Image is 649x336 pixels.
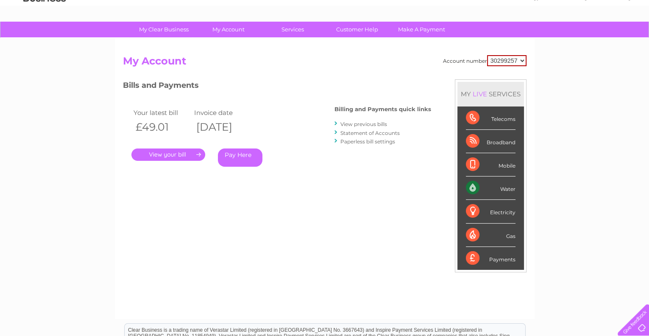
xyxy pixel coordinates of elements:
th: £49.01 [131,118,192,136]
a: Contact [593,36,613,42]
a: Customer Help [322,22,392,37]
div: Telecoms [466,106,515,130]
h4: Billing and Payments quick links [334,106,431,112]
a: Blog [575,36,588,42]
a: My Account [193,22,263,37]
a: Make A Payment [387,22,457,37]
div: Electricity [466,200,515,223]
div: LIVE [471,90,489,98]
a: Water [500,36,516,42]
th: [DATE] [192,118,253,136]
a: Statement of Accounts [340,130,400,136]
a: 0333 014 3131 [489,4,548,15]
a: Energy [521,36,540,42]
a: Log out [621,36,641,42]
h2: My Account [123,55,526,71]
div: Water [466,176,515,200]
div: Broadband [466,130,515,153]
a: Paperless bill settings [340,138,395,145]
td: Your latest bill [131,107,192,118]
a: My Clear Business [129,22,199,37]
a: . [131,148,205,161]
div: Account number [443,55,526,66]
a: Telecoms [545,36,570,42]
div: Mobile [466,153,515,176]
div: Clear Business is a trading name of Verastar Limited (registered in [GEOGRAPHIC_DATA] No. 3667643... [125,5,525,41]
a: View previous bills [340,121,387,127]
div: Gas [466,224,515,247]
h3: Bills and Payments [123,79,431,94]
a: Services [258,22,328,37]
td: Invoice date [192,107,253,118]
div: MY SERVICES [457,82,524,106]
img: logo.png [23,22,66,48]
a: Pay Here [218,148,262,167]
div: Payments [466,247,515,270]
